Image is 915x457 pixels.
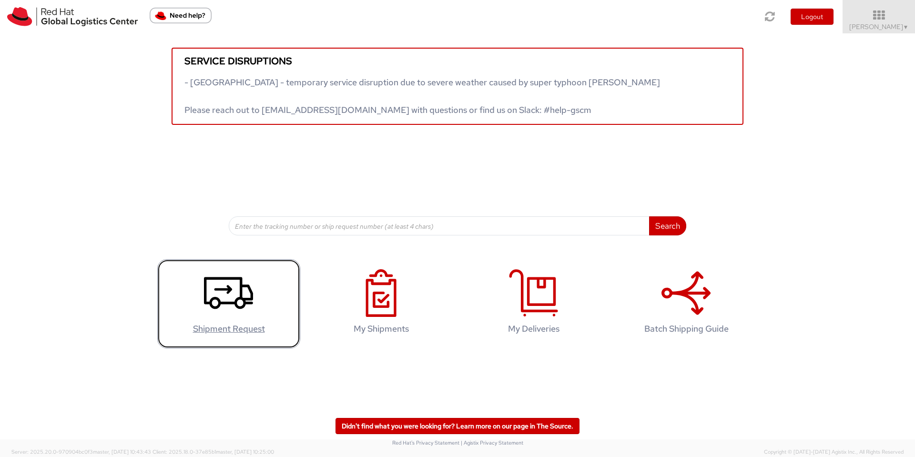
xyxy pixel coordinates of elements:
[93,448,151,455] span: master, [DATE] 10:43:43
[184,56,731,66] h5: Service disruptions
[849,22,909,31] span: [PERSON_NAME]
[649,216,686,235] button: Search
[167,324,290,334] h4: Shipment Request
[157,259,300,348] a: Shipment Request
[310,259,453,348] a: My Shipments
[184,77,660,115] span: - [GEOGRAPHIC_DATA] - temporary service disruption due to severe weather caused by super typhoon ...
[472,324,595,334] h4: My Deliveries
[392,439,459,446] a: Red Hat's Privacy Statement
[615,259,758,348] a: Batch Shipping Guide
[11,448,151,455] span: Server: 2025.20.0-970904bc0f3
[172,48,743,125] a: Service disruptions - [GEOGRAPHIC_DATA] - temporary service disruption due to severe weather caus...
[335,418,579,434] a: Didn't find what you were looking for? Learn more on our page in The Source.
[791,9,834,25] button: Logout
[152,448,274,455] span: Client: 2025.18.0-37e85b1
[625,324,748,334] h4: Batch Shipping Guide
[462,259,605,348] a: My Deliveries
[320,324,443,334] h4: My Shipments
[7,7,138,26] img: rh-logistics-00dfa346123c4ec078e1.svg
[216,448,274,455] span: master, [DATE] 10:25:00
[461,439,523,446] a: | Agistix Privacy Statement
[903,23,909,31] span: ▼
[150,8,212,23] button: Need help?
[764,448,904,456] span: Copyright © [DATE]-[DATE] Agistix Inc., All Rights Reserved
[229,216,650,235] input: Enter the tracking number or ship request number (at least 4 chars)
